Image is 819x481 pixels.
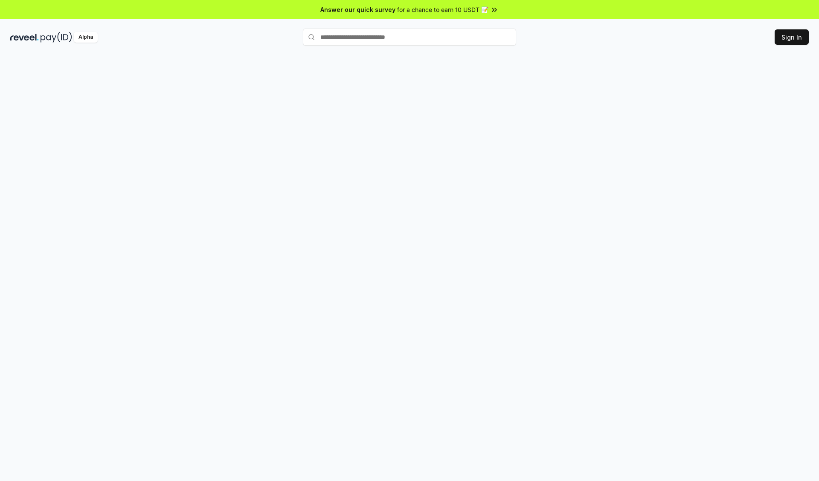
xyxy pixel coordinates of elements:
span: for a chance to earn 10 USDT 📝 [397,5,488,14]
button: Sign In [775,29,809,45]
span: Answer our quick survey [320,5,395,14]
img: pay_id [41,32,72,43]
img: reveel_dark [10,32,39,43]
div: Alpha [74,32,98,43]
